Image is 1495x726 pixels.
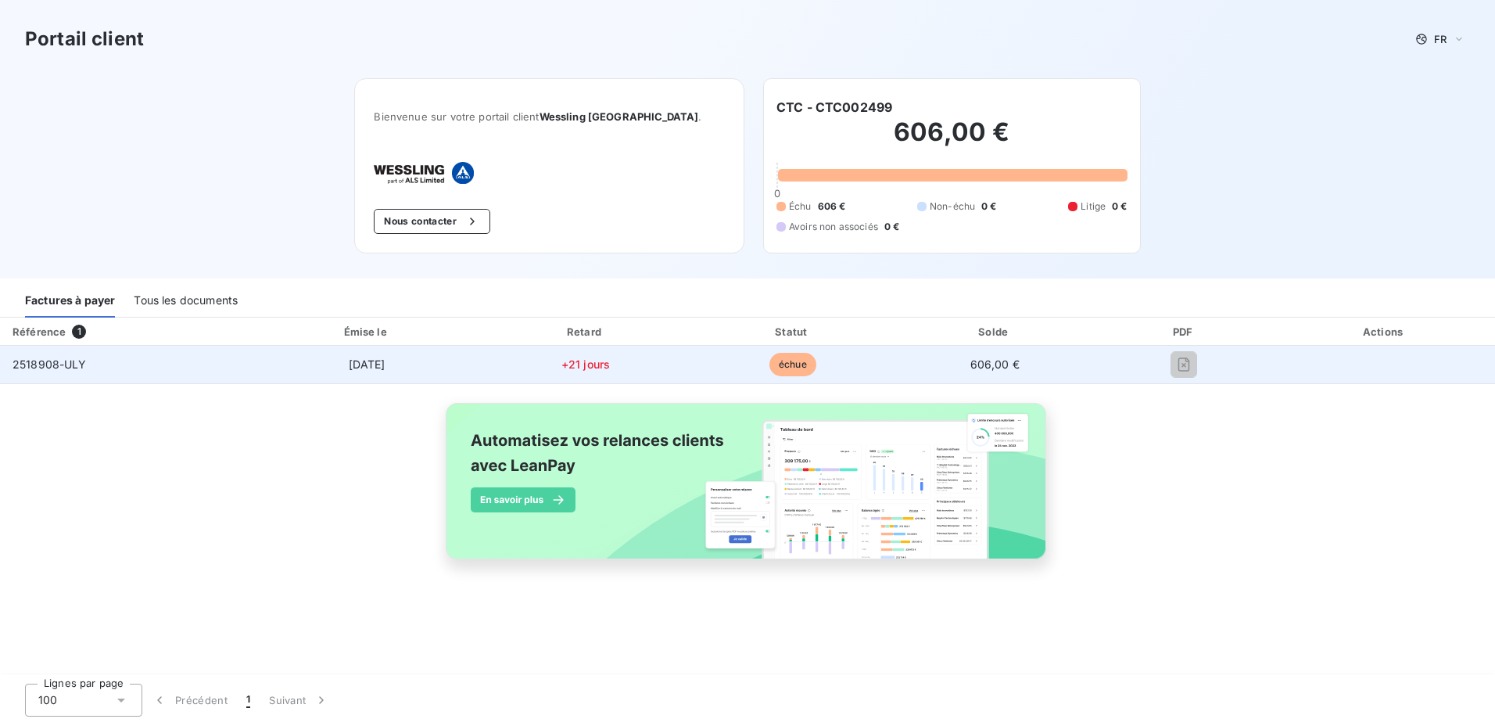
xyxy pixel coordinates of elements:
span: Bienvenue sur votre portail client . [374,110,725,123]
span: 0 € [884,220,899,234]
div: Tous les documents [134,285,238,318]
button: Nous contacter [374,209,489,234]
span: Wessling [GEOGRAPHIC_DATA] [540,110,699,123]
h3: Portail client [25,25,144,53]
div: Factures à payer [25,285,115,318]
div: Solde [898,324,1092,340]
div: Statut [694,324,892,340]
span: 0 € [1112,199,1127,214]
span: +21 jours [561,358,610,371]
h6: CTC - CTC002499 [776,98,892,117]
span: Non-échu [930,199,975,214]
span: Échu [789,199,812,214]
button: Précédent [142,684,237,717]
div: Référence [13,325,66,338]
div: Retard [484,324,687,340]
div: Émise le [256,324,478,340]
span: 0 [774,187,780,199]
span: 0 € [981,199,996,214]
span: [DATE] [349,358,385,371]
span: 2518908-ULY [13,358,87,371]
img: Company logo [374,162,474,184]
button: Suivant [260,684,339,717]
span: 100 [38,692,57,708]
span: 1 [246,692,250,708]
span: échue [769,353,816,376]
img: banner [432,394,1063,586]
span: Litige [1081,199,1106,214]
button: 1 [237,684,260,717]
div: Actions [1277,324,1492,340]
div: PDF [1098,324,1271,340]
h2: 606,00 € [776,117,1128,164]
span: Avoirs non associés [789,220,878,234]
span: 606 € [818,199,846,214]
span: 1 [72,325,86,339]
span: 606,00 € [970,358,1020,371]
span: FR [1434,33,1447,45]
